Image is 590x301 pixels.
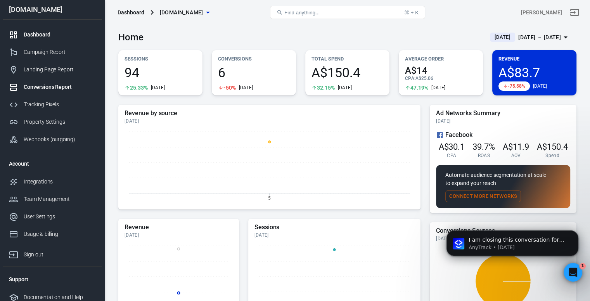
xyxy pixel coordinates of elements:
[284,10,320,16] span: Find anything...
[254,223,415,231] h5: Sessions
[447,152,456,159] span: CPA
[118,9,144,16] div: Dashboard
[35,123,333,129] span: I am closing this conversation for now. You can always respond later or start a new conversation.
[436,109,570,117] h5: Ad Networks Summary
[3,190,102,208] a: Team Management
[565,3,584,22] a: Sign out
[125,66,196,79] span: 94
[24,100,96,109] div: Tracking Pixels
[24,31,96,39] div: Dashboard
[270,6,425,19] button: Find anything...⌘ + K
[130,85,148,90] span: 25.33%
[311,55,383,63] p: Total Spend
[405,66,477,75] span: A$14
[436,130,570,140] div: Facebook
[118,32,144,43] h3: Home
[24,230,96,238] div: Usage & billing
[91,12,106,28] img: Profile image for Jose
[3,43,102,61] a: Campaign Report
[564,263,582,282] iframe: Intercom live chat
[8,149,147,170] div: Contact support
[24,66,96,74] div: Landing Page Report
[3,243,102,263] a: Sign out
[268,195,271,201] tspan: 5
[133,12,147,26] div: Close
[404,10,419,16] div: ⌘ + K
[317,85,335,90] span: 32.15%
[518,33,561,42] div: [DATE] － [DATE]
[16,55,140,68] p: Hi Allister 👋
[503,142,529,152] span: A$11.9
[125,55,196,63] p: Sessions
[3,173,102,190] a: Integrations
[498,66,570,79] span: A$83.7
[16,111,139,119] div: Recent message
[125,118,414,124] div: [DATE]
[508,84,525,88] span: -75.58%
[491,33,514,41] span: [DATE]
[3,113,102,131] a: Property Settings
[24,251,96,259] div: Sign out
[3,154,102,173] li: Account
[410,85,428,90] span: 47.19%
[445,190,521,202] button: Connect More Networks
[30,237,47,243] span: Home
[3,131,102,148] a: Webhooks (outgoing)
[16,15,71,27] img: logo
[16,68,140,95] p: What do you want to track [DATE]?
[125,223,233,231] h5: Revenue
[103,237,130,243] span: Messages
[16,123,31,138] img: Profile image for Laurent
[3,6,102,13] div: [DOMAIN_NAME]
[16,156,130,164] div: Contact support
[24,195,96,203] div: Team Management
[3,26,102,43] a: Dashboard
[405,76,415,81] span: CPA :
[436,118,570,124] div: [DATE]
[484,31,576,44] button: [DATE][DATE] － [DATE]
[8,104,147,145] div: Recent messageProfile image for LaurentI am closing this conversation for now. You can always res...
[3,96,102,113] a: Tracking Pixels
[498,55,570,63] p: Revenue
[3,208,102,225] a: User Settings
[35,130,80,138] div: [PERSON_NAME]
[478,152,490,159] span: ROAS
[157,5,213,20] button: [DOMAIN_NAME]
[3,270,102,289] li: Support
[533,83,547,89] div: [DATE]
[545,152,559,159] span: Spend
[24,213,96,221] div: User Settings
[24,135,96,144] div: Webhooks (outgoing)
[24,118,96,126] div: Property Settings
[81,130,103,138] div: • [DATE]
[438,142,465,152] span: A$30.1
[3,61,102,78] a: Landing Page Report
[311,66,383,79] span: A$150.4
[78,218,155,249] button: Messages
[338,85,352,91] div: [DATE]
[537,142,568,152] span: A$150.4
[24,83,96,91] div: Conversions Report
[3,78,102,96] a: Conversions Report
[11,178,144,192] a: Knowledge Base
[16,181,130,189] div: Knowledge Base
[436,130,444,140] svg: Facebook Ads
[435,214,590,280] iframe: Intercom notifications message
[218,55,290,63] p: Conversions
[3,225,102,243] a: Usage & billing
[239,85,253,91] div: [DATE]
[24,178,96,186] div: Integrations
[415,76,433,81] span: A$25.06
[125,109,414,117] h5: Revenue by source
[521,9,562,17] div: Account id: Kz40c9cP
[218,66,290,79] span: 6
[160,8,203,17] span: adhdsuccesssystem.com
[151,85,165,91] div: [DATE]
[125,232,233,238] div: [DATE]
[8,116,147,145] div: Profile image for LaurentI am closing this conversation for now. You can always respond later or ...
[254,232,415,238] div: [DATE]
